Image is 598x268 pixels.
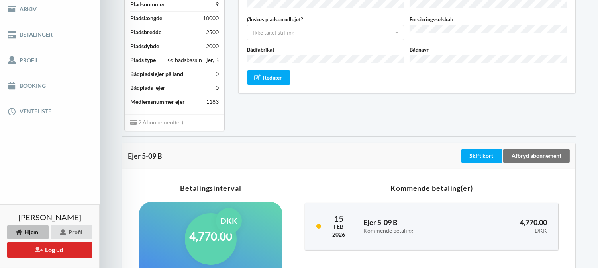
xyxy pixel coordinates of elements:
span: 2 Abonnement(er) [130,119,183,126]
div: Rediger [247,70,291,85]
span: [PERSON_NAME] [18,213,81,221]
div: 2026 [332,231,345,239]
div: Pladsbredde [130,28,161,36]
div: Pladslængde [130,14,162,22]
button: Log ud [7,242,92,258]
div: DKK [472,227,547,234]
div: Skift kort [461,149,502,163]
div: Kommende betaling(er) [305,184,559,192]
label: Ønskes pladsen udlejet? [247,16,404,23]
h3: Ejer 5-09 B [363,218,461,234]
div: Betalingsinterval [139,184,282,192]
div: Bådplads lejer [130,84,165,92]
label: Bådnavn [410,46,567,54]
div: Kommende betaling [363,227,461,234]
div: Feb [332,223,345,231]
div: Pladsnummer [130,0,165,8]
div: Pladsdybde [130,42,159,50]
div: 9 [216,0,219,8]
div: 10000 [203,14,219,22]
div: 1183 [206,98,219,106]
div: Plads type [130,56,156,64]
div: 15 [332,214,345,223]
div: Kølbådsbassin Ejer, B [166,56,219,64]
div: Medlemsnummer ejer [130,98,185,106]
label: Forsikringsselskab [410,16,567,23]
label: Bådfabrikat [247,46,404,54]
div: 2500 [206,28,219,36]
div: DKK [216,208,242,234]
div: Afbryd abonnement [503,149,570,163]
div: Profil [51,225,92,239]
div: Bådpladslejer på land [130,70,183,78]
div: 2000 [206,42,219,50]
div: 0 [216,70,219,78]
div: 0 [216,84,219,92]
h3: 4,770.00 [472,218,547,234]
h1: 4,770.00 [189,229,232,243]
div: Hjem [7,225,49,239]
div: Ejer 5-09 B [128,152,460,160]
